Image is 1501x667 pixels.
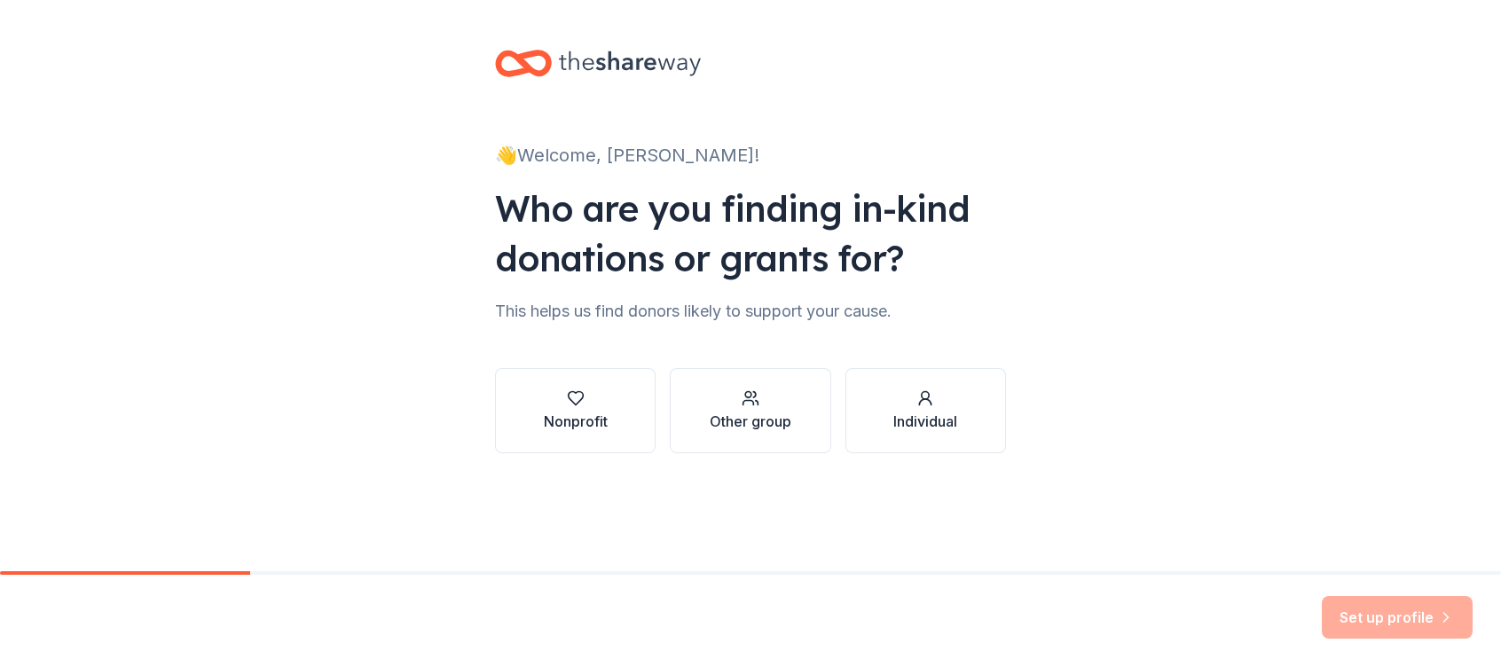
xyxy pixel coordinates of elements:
[495,368,656,453] button: Nonprofit
[495,141,1006,169] div: 👋 Welcome, [PERSON_NAME]!
[670,368,830,453] button: Other group
[495,297,1006,326] div: This helps us find donors likely to support your cause.
[495,184,1006,283] div: Who are you finding in-kind donations or grants for?
[710,411,791,432] div: Other group
[893,411,957,432] div: Individual
[544,411,608,432] div: Nonprofit
[845,368,1006,453] button: Individual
